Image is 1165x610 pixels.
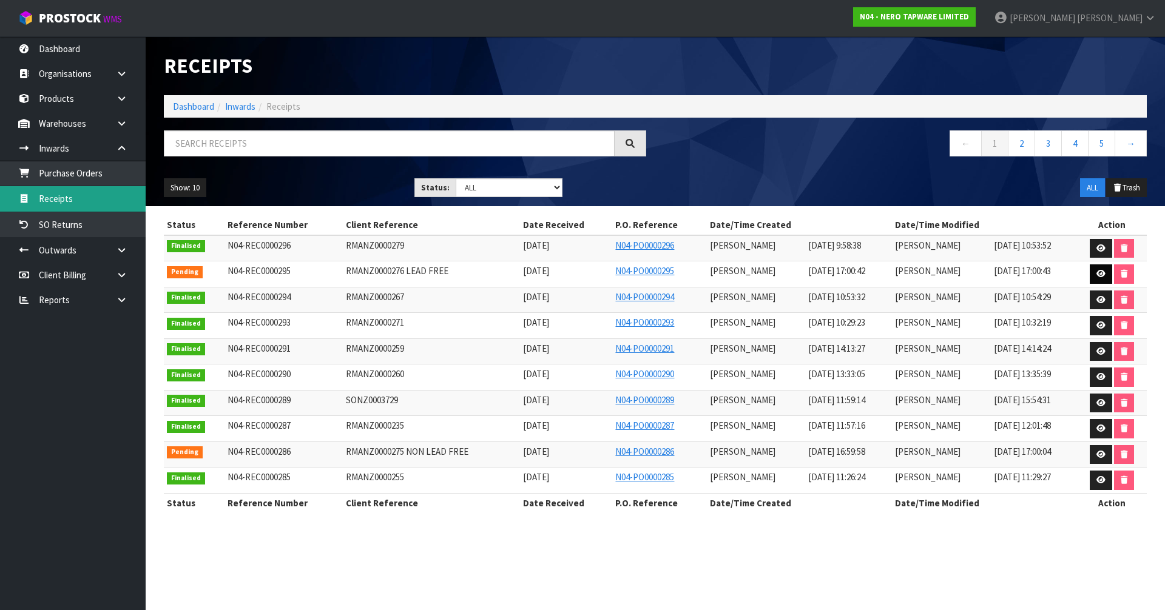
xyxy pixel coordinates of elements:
[1078,215,1147,235] th: Action
[994,265,1051,277] span: [DATE] 17:00:43
[228,420,291,431] span: N04-REC0000287
[808,368,865,380] span: [DATE] 13:33:05
[1077,12,1143,24] span: [PERSON_NAME]
[1088,130,1115,156] a: 5
[346,471,404,483] span: RMANZ0000255
[664,130,1147,160] nav: Page navigation
[167,266,203,278] span: Pending
[164,130,615,156] input: Search receipts
[981,130,1008,156] a: 1
[228,317,291,328] span: N04-REC0000293
[710,240,775,251] span: [PERSON_NAME]
[228,368,291,380] span: N04-REC0000290
[266,101,300,112] span: Receipts
[710,291,775,303] span: [PERSON_NAME]
[615,446,674,457] a: N04-PO0000286
[808,240,861,251] span: [DATE] 9:58:38
[167,240,205,252] span: Finalised
[1078,493,1147,512] th: Action
[710,471,775,483] span: [PERSON_NAME]
[523,368,549,380] span: [DATE]
[1080,178,1105,198] button: ALL
[228,471,291,483] span: N04-REC0000285
[1115,130,1147,156] a: →
[523,343,549,354] span: [DATE]
[612,493,706,512] th: P.O. Reference
[523,446,549,457] span: [DATE]
[615,394,674,406] a: N04-PO0000289
[167,292,205,304] span: Finalised
[343,493,520,512] th: Client Reference
[895,291,961,303] span: [PERSON_NAME]
[346,265,448,277] span: RMANZ0000276 LEAD FREE
[808,446,865,457] span: [DATE] 16:59:58
[895,343,961,354] span: [PERSON_NAME]
[615,471,674,483] a: N04-PO0000285
[228,394,291,406] span: N04-REC0000289
[225,101,255,112] a: Inwards
[615,291,674,303] a: N04-PO0000294
[994,291,1051,303] span: [DATE] 10:54:29
[895,420,961,431] span: [PERSON_NAME]
[808,471,865,483] span: [DATE] 11:26:24
[103,13,122,25] small: WMS
[853,7,976,27] a: N04 - NERO TAPWARE LIMITED
[167,369,205,381] span: Finalised
[994,420,1051,431] span: [DATE] 12:01:48
[710,446,775,457] span: [PERSON_NAME]
[173,101,214,112] a: Dashboard
[994,471,1051,483] span: [DATE] 11:29:27
[615,317,674,328] a: N04-PO0000293
[523,394,549,406] span: [DATE]
[523,420,549,431] span: [DATE]
[167,343,205,355] span: Finalised
[1008,130,1035,156] a: 2
[710,368,775,380] span: [PERSON_NAME]
[228,446,291,457] span: N04-REC0000286
[228,265,291,277] span: N04-REC0000295
[615,368,674,380] a: N04-PO0000290
[346,446,468,457] span: RMANZ0000275 NON LEAD FREE
[707,493,892,512] th: Date/Time Created
[808,420,865,431] span: [DATE] 11:57:16
[225,215,343,235] th: Reference Number
[167,318,205,330] span: Finalised
[164,215,225,235] th: Status
[346,317,404,328] span: RMANZ0000271
[707,215,892,235] th: Date/Time Created
[346,368,404,380] span: RMANZ0000260
[1106,178,1147,198] button: Trash
[164,55,646,77] h1: Receipts
[523,240,549,251] span: [DATE]
[18,10,33,25] img: cube-alt.png
[710,394,775,406] span: [PERSON_NAME]
[808,343,865,354] span: [DATE] 14:13:27
[523,471,549,483] span: [DATE]
[346,420,404,431] span: RMANZ0000235
[860,12,969,22] strong: N04 - NERO TAPWARE LIMITED
[710,317,775,328] span: [PERSON_NAME]
[346,240,404,251] span: RMANZ0000279
[167,446,203,458] span: Pending
[892,215,1077,235] th: Date/Time Modified
[225,493,343,512] th: Reference Number
[994,394,1051,406] span: [DATE] 15:54:31
[895,471,961,483] span: [PERSON_NAME]
[808,317,865,328] span: [DATE] 10:29:23
[167,472,205,484] span: Finalised
[895,265,961,277] span: [PERSON_NAME]
[343,215,520,235] th: Client Reference
[994,317,1051,328] span: [DATE] 10:32:19
[808,394,865,406] span: [DATE] 11:59:14
[895,317,961,328] span: [PERSON_NAME]
[615,240,674,251] a: N04-PO0000296
[1035,130,1062,156] a: 3
[523,317,549,328] span: [DATE]
[164,493,225,512] th: Status
[346,343,404,354] span: RMANZ0000259
[994,240,1051,251] span: [DATE] 10:53:52
[421,183,450,193] strong: Status:
[895,240,961,251] span: [PERSON_NAME]
[895,368,961,380] span: [PERSON_NAME]
[1061,130,1089,156] a: 4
